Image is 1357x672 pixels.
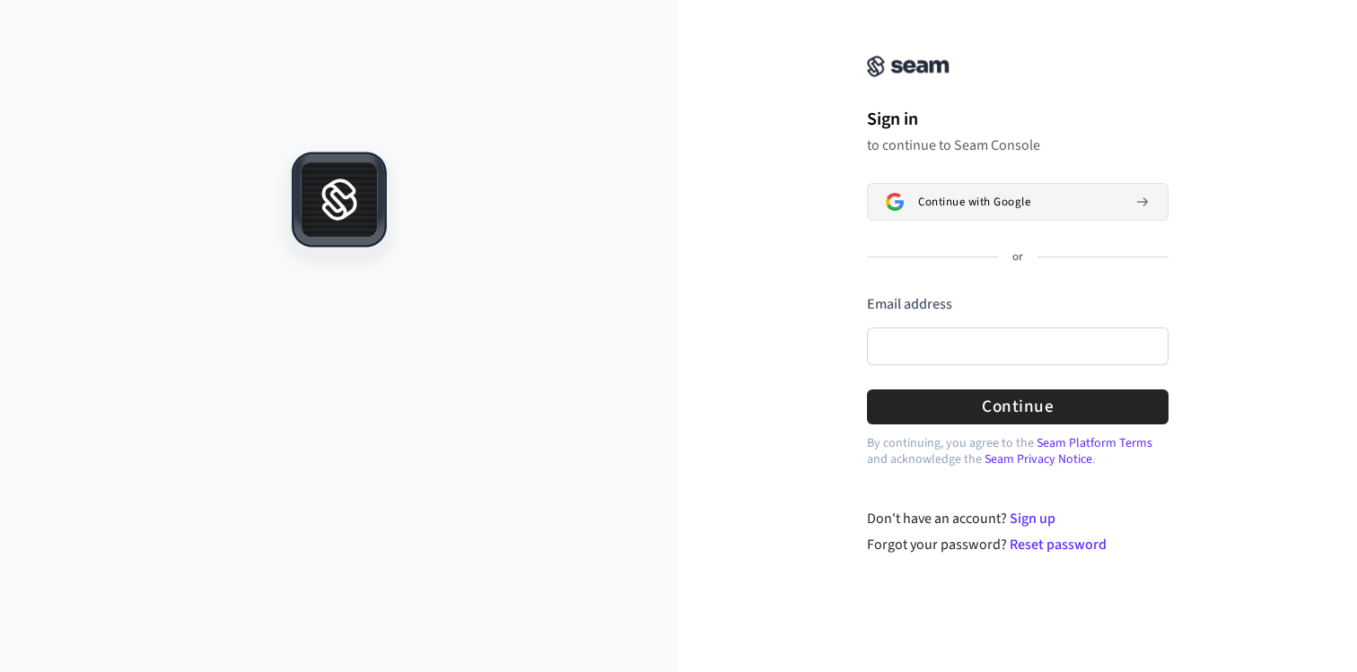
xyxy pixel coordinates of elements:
p: By continuing, you agree to the and acknowledge the . [867,435,1169,467]
p: or [1012,249,1023,266]
div: Don't have an account? [867,508,1169,529]
img: Sign in with Google [886,193,904,211]
a: Sign up [1010,509,1055,528]
img: Seam Console [867,56,950,77]
a: Reset password [1010,535,1107,554]
button: Continue [867,389,1169,424]
h1: Sign in [867,106,1169,133]
label: Email address [867,294,952,314]
a: Seam Platform Terms [1037,434,1152,452]
p: to continue to Seam Console [867,136,1169,154]
a: Seam Privacy Notice [985,450,1092,468]
span: Continue with Google [918,195,1030,209]
div: Forgot your password? [867,534,1169,555]
button: Sign in with GoogleContinue with Google [867,183,1169,221]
